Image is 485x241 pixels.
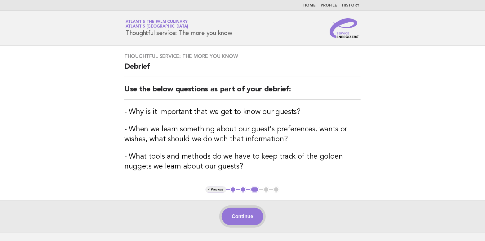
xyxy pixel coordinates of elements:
a: Profile [321,4,337,7]
a: History [342,4,359,7]
button: < Previous [206,186,226,193]
button: 2 [240,186,246,193]
h2: Use the below questions as part of your debrief: [124,85,361,100]
button: Continue [222,208,263,225]
h3: Thoughtful service: The more you know [124,53,361,59]
h1: Thoughtful service: The more you know [126,20,232,36]
button: 1 [230,186,236,193]
a: Atlantis The Palm CulinaryAtlantis [GEOGRAPHIC_DATA] [126,20,188,28]
a: Home [303,4,316,7]
img: Service Energizers [330,18,359,38]
h3: - What tools and methods do we have to keep track of the golden nuggets we learn about our guests? [124,152,361,172]
h3: - Why is it important that we get to know our guests? [124,107,361,117]
h2: Debrief [124,62,361,77]
button: 3 [250,186,259,193]
span: Atlantis [GEOGRAPHIC_DATA] [126,25,188,29]
h3: - When we learn something about our guest's preferences, wants or wishes, what should we do with ... [124,125,361,144]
